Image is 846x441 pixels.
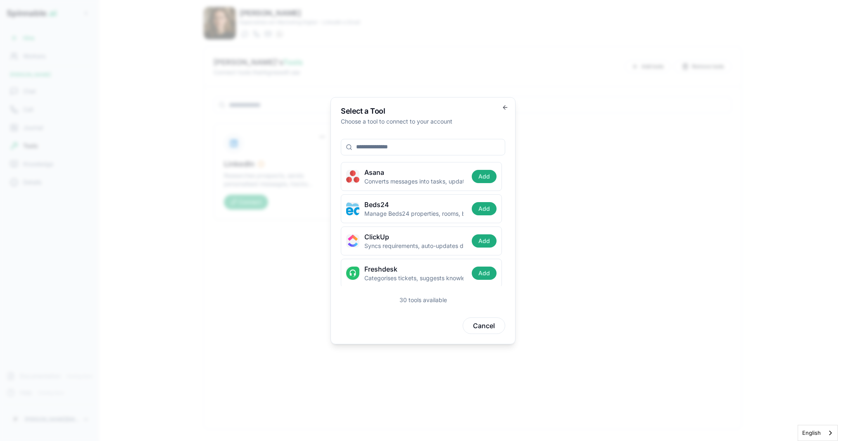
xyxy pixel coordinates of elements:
button: Add [472,170,497,183]
p: Choose a tool to connect to your account [341,117,505,126]
h2: Select a Tool [341,107,505,115]
p: Manage Beds24 properties, rooms, bookings and more via Beds24's API [364,210,463,218]
img: freshdesk icon [346,267,359,280]
p: Categorises tickets, suggests knowledge-base articles, automates satisfaction surveys. [364,274,463,282]
img: clickup icon [346,234,359,248]
span: Asana [364,167,384,177]
button: Add [472,234,497,248]
p: Converts messages into tasks, updates status, rolls progress into portfolios. [364,177,463,186]
button: Add [472,202,497,215]
p: Syncs requirements, auto-updates dashboards, flags goal progress. [364,242,463,250]
div: 30 tools available [399,296,447,304]
span: Freshdesk [364,264,397,274]
button: Cancel [463,317,505,334]
img: asana icon [346,170,359,183]
img: beds24 icon [346,202,359,215]
span: Beds24 [364,200,389,210]
button: Add [472,267,497,280]
span: ClickUp [364,232,389,242]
